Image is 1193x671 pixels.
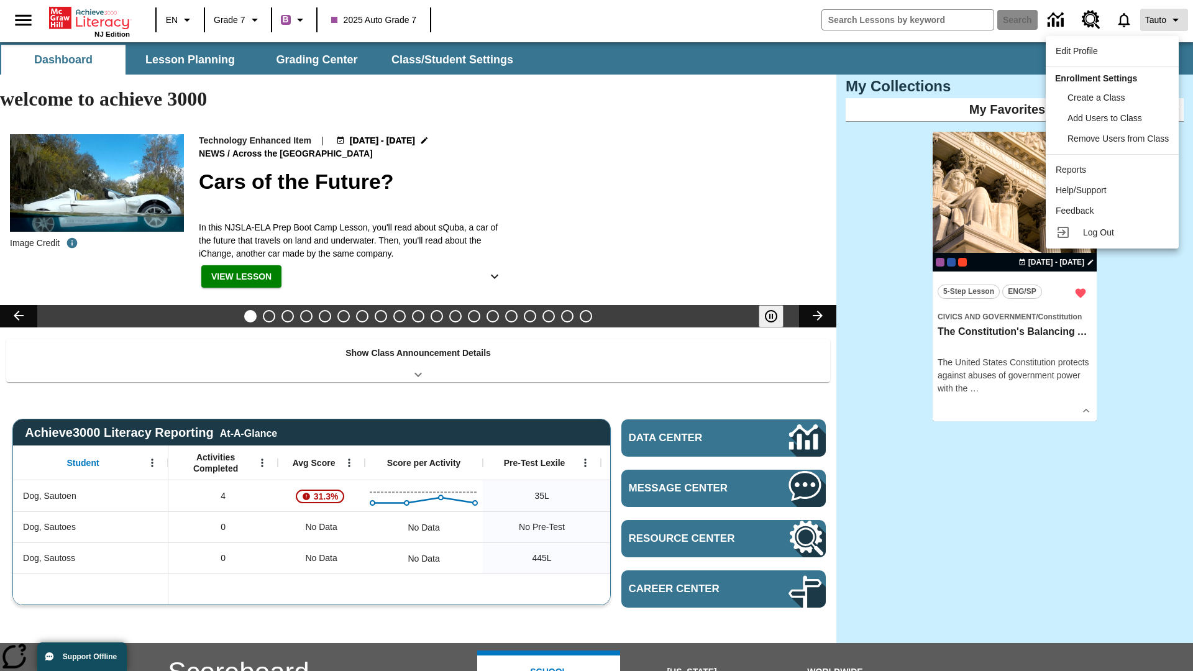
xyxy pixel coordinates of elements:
span: Log Out [1083,227,1114,237]
span: Remove Users from Class [1067,134,1169,144]
span: Edit Profile [1056,46,1098,56]
span: Enrollment Settings [1055,73,1137,83]
span: Feedback [1056,206,1094,216]
span: Create a Class [1067,93,1125,103]
body: Maximum 600 characters Press Escape to exit toolbar Press Alt + F10 to reach toolbar [5,10,181,21]
span: Reports [1056,165,1086,175]
span: Add Users to Class [1067,113,1142,123]
span: Help/Support [1056,185,1107,195]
